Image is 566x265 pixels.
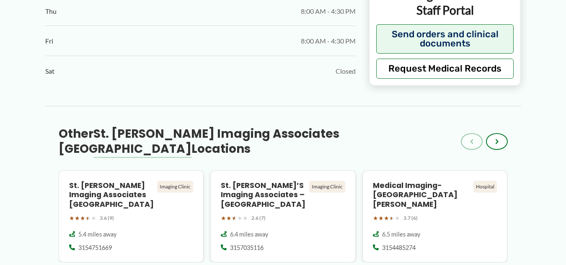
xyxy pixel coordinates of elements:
[230,244,264,252] span: 3157035116
[78,244,112,252] span: 3154751669
[237,213,243,224] span: ★
[100,214,114,223] span: 3.6 (9)
[376,24,514,54] button: Send orders and clinical documents
[45,35,53,47] span: Fri
[69,213,75,224] span: ★
[378,213,384,224] span: ★
[210,170,356,263] a: St. [PERSON_NAME]’s Imaging Associates – [GEOGRAPHIC_DATA] Imaging Clinic ★★★★★ 2.6 (7) 6.4 miles...
[382,230,420,239] span: 6.5 miles away
[221,181,306,210] h4: St. [PERSON_NAME]’s Imaging Associates – [GEOGRAPHIC_DATA]
[226,213,232,224] span: ★
[470,136,473,147] span: ‹
[45,65,54,77] span: Sat
[301,5,356,18] span: 8:00 AM - 4:30 PM
[59,170,204,263] a: St. [PERSON_NAME] Imaging Associates [GEOGRAPHIC_DATA] Imaging Clinic ★★★★★ 3.6 (9) 5.4 miles awa...
[362,170,508,263] a: Medical Imaging-[GEOGRAPHIC_DATA][PERSON_NAME] Hospital ★★★★★ 3.7 (6) 6.5 miles away 3154485274
[473,181,497,193] div: Hospital
[403,214,418,223] span: 3.7 (6)
[309,181,345,193] div: Imaging Clinic
[384,213,389,224] span: ★
[461,133,483,150] button: ‹
[85,213,91,224] span: ★
[376,59,514,79] button: Request Medical Records
[221,213,226,224] span: ★
[230,230,268,239] span: 6.4 miles away
[157,181,193,193] div: Imaging Clinic
[75,213,80,224] span: ★
[382,244,416,252] span: 3154485274
[80,213,85,224] span: ★
[395,213,400,224] span: ★
[78,230,116,239] span: 5.4 miles away
[243,213,248,224] span: ★
[389,213,395,224] span: ★
[301,35,356,47] span: 8:00 AM - 4:30 PM
[486,133,508,150] button: ›
[45,5,57,18] span: Thu
[232,213,237,224] span: ★
[336,65,356,77] span: Closed
[91,213,96,224] span: ★
[373,213,378,224] span: ★
[59,126,339,157] span: St. [PERSON_NAME] Imaging Associates [GEOGRAPHIC_DATA]
[373,181,470,210] h4: Medical Imaging-[GEOGRAPHIC_DATA][PERSON_NAME]
[495,136,499,147] span: ›
[69,181,154,210] h4: St. [PERSON_NAME] Imaging Associates [GEOGRAPHIC_DATA]
[251,214,266,223] span: 2.6 (7)
[59,126,461,157] h3: Other Locations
